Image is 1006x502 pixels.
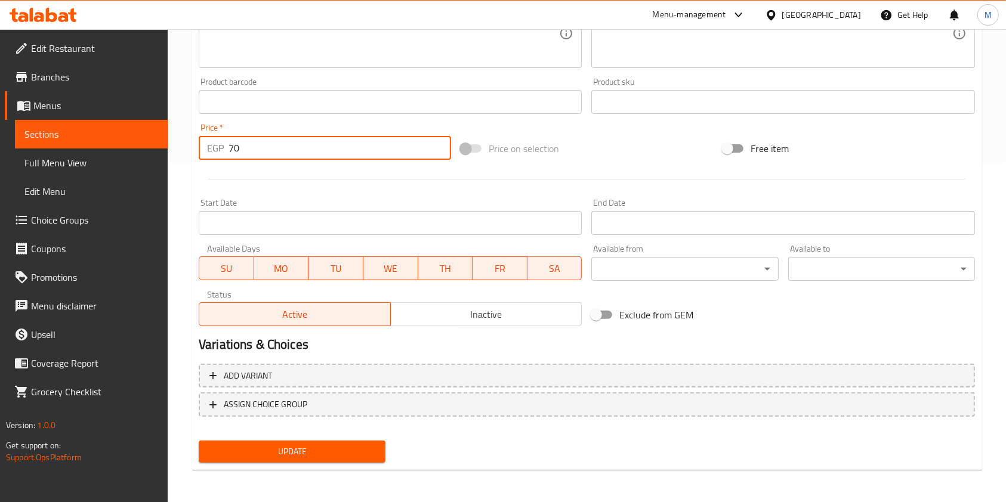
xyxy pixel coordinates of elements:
[363,256,418,280] button: WE
[24,127,159,141] span: Sections
[985,8,992,21] span: M
[423,260,468,277] span: TH
[259,260,304,277] span: MO
[24,184,159,199] span: Edit Menu
[31,213,159,227] span: Choice Groups
[368,260,413,277] span: WE
[6,438,61,453] span: Get support on:
[199,90,582,114] input: Please enter product barcode
[224,397,307,412] span: ASSIGN CHOICE GROUP
[5,234,168,263] a: Coupons
[418,256,473,280] button: TH
[527,256,582,280] button: SA
[313,260,359,277] span: TU
[5,292,168,320] a: Menu disclaimer
[31,41,159,55] span: Edit Restaurant
[473,256,527,280] button: FR
[199,336,975,354] h2: Variations & Choices
[5,377,168,406] a: Grocery Checklist
[207,141,224,155] p: EGP
[591,257,778,281] div: ​
[5,34,168,63] a: Edit Restaurant
[15,148,168,177] a: Full Menu View
[224,368,272,383] span: Add variant
[6,417,35,433] span: Version:
[31,327,159,342] span: Upsell
[31,70,159,84] span: Branches
[782,8,861,21] div: [GEOGRAPHIC_DATA]
[619,308,693,322] span: Exclude from GEM
[204,260,249,277] span: SU
[751,141,789,156] span: Free item
[31,356,159,370] span: Coverage Report
[600,5,952,62] textarea: لحمه, سجق, [GEOGRAPHIC_DATA], [GEOGRAPHIC_DATA]
[5,320,168,349] a: Upsell
[31,241,159,256] span: Coupons
[199,302,391,326] button: Active
[199,364,975,388] button: Add variant
[204,306,386,323] span: Active
[199,392,975,417] button: ASSIGN CHOICE GROUP
[199,441,385,463] button: Update
[396,306,578,323] span: Inactive
[31,299,159,313] span: Menu disclaimer
[199,256,254,280] button: SU
[207,5,559,62] textarea: Meat, sausage, cheese, and vegetables
[308,256,363,280] button: TU
[477,260,523,277] span: FR
[15,120,168,148] a: Sections
[37,417,55,433] span: 1.0.0
[532,260,578,277] span: SA
[6,450,82,465] a: Support.OpsPlatform
[489,141,559,156] span: Price on selection
[229,136,451,160] input: Please enter price
[5,263,168,292] a: Promotions
[31,385,159,399] span: Grocery Checklist
[5,206,168,234] a: Choice Groups
[390,302,582,326] button: Inactive
[254,256,309,280] button: MO
[15,177,168,206] a: Edit Menu
[31,270,159,284] span: Promotions
[653,8,726,22] div: Menu-management
[5,91,168,120] a: Menus
[788,257,975,281] div: ​
[5,63,168,91] a: Branches
[208,444,376,459] span: Update
[591,90,974,114] input: Please enter product sku
[5,349,168,377] a: Coverage Report
[33,98,159,113] span: Menus
[24,156,159,170] span: Full Menu View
